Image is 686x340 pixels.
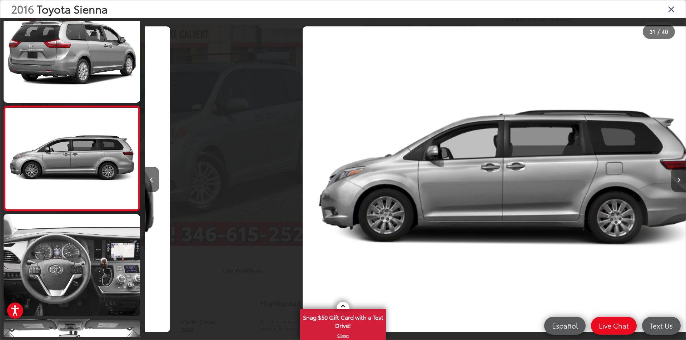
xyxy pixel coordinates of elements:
span: 40 [662,27,668,35]
button: Next image [671,167,686,192]
a: Live Chat [591,317,637,335]
a: Text Us [642,317,681,335]
img: 2016 Toyota Sienna XLE [2,213,141,317]
span: Toyota Sienna [37,1,108,16]
i: Close gallery [668,4,675,14]
span: 2016 [11,1,34,16]
img: 2016 Toyota Sienna XLE [4,108,139,209]
span: Español [548,321,581,330]
span: 31 [650,27,655,35]
span: / [657,29,660,34]
span: Text Us [646,321,676,330]
span: Live Chat [595,321,632,330]
button: Previous image [145,167,159,192]
a: Español [544,317,586,335]
span: Snag $50 Gift Card with a Test Drive! [301,310,385,331]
